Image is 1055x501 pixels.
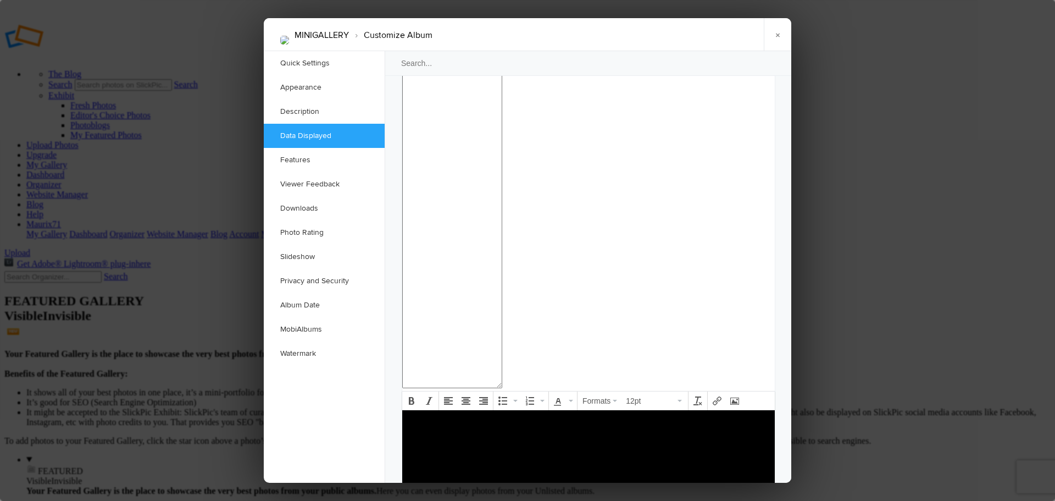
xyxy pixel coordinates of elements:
[626,395,675,406] span: 12pt
[264,196,385,221] a: Downloads
[264,75,385,100] a: Appearance
[403,393,420,409] div: Bold
[521,393,547,409] div: Numbered list
[264,221,385,245] a: Photo Rating
[495,393,520,409] div: Bullet list
[349,26,432,45] li: Customize Album
[264,172,385,196] a: Viewer Feedback
[726,393,743,409] div: Insert/edit image
[264,293,385,317] a: Album Date
[421,393,437,409] div: Italic
[475,393,492,409] div: Align right
[458,393,474,409] div: Align center
[264,51,385,75] a: Quick Settings
[264,317,385,342] a: MobiAlbums
[582,397,610,405] span: Formats
[264,100,385,124] a: Description
[709,393,725,409] div: Insert/edit link
[690,393,706,409] div: Clear formatting
[264,148,385,172] a: Features
[384,51,793,76] input: Search...
[264,342,385,366] a: Watermark
[280,36,289,45] img: 17.jpg
[264,245,385,269] a: Slideshow
[295,26,349,45] li: MINIGALLERY
[550,393,576,409] div: Text color
[764,18,791,51] a: ×
[402,410,775,494] iframe: Rich Text Area. Press ALT-F9 for menu. Press ALT-F10 for toolbar. Press ALT-0 for help
[622,393,687,409] div: Font Sizes
[264,269,385,293] a: Privacy and Security
[440,393,457,409] div: Align left
[264,124,385,148] a: Data Displayed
